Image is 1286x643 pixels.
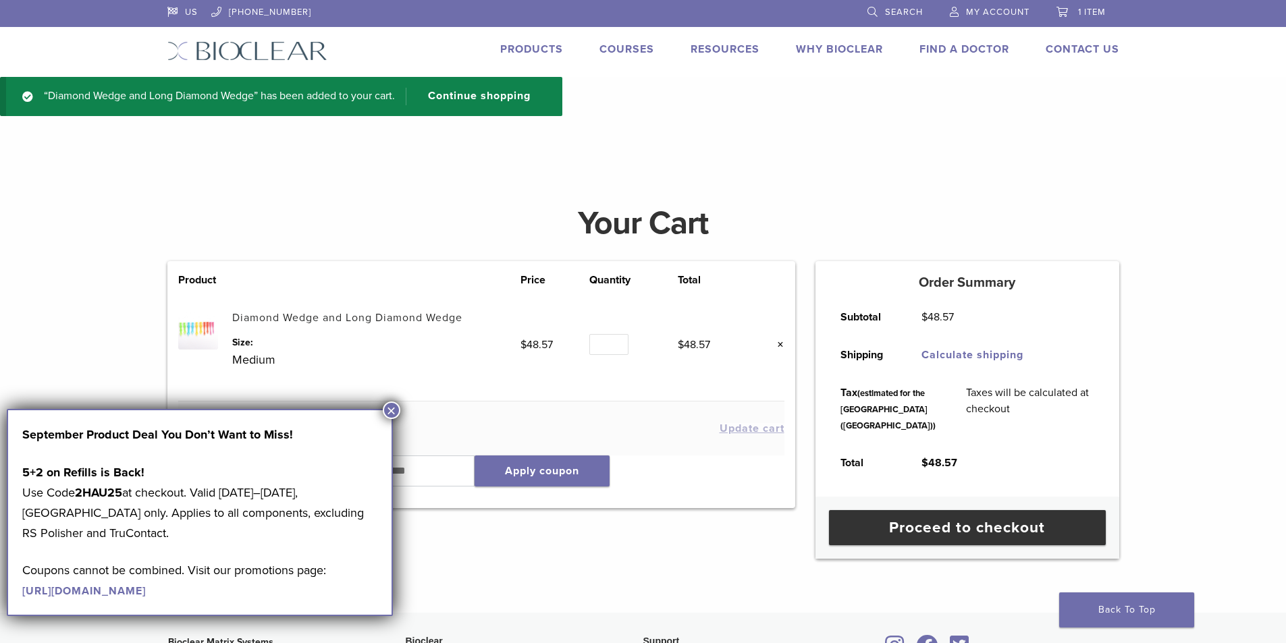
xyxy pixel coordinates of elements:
th: Subtotal [826,298,907,336]
bdi: 48.57 [921,310,954,324]
p: Medium [232,350,520,370]
a: Diamond Wedge and Long Diamond Wedge [232,311,462,325]
a: Why Bioclear [796,43,883,56]
span: Search [885,7,923,18]
th: Product [178,272,232,288]
a: Courses [599,43,654,56]
a: Resources [691,43,759,56]
a: [URL][DOMAIN_NAME] [22,584,146,598]
bdi: 48.57 [678,338,710,352]
button: Close [383,401,400,419]
button: Apply coupon [475,455,610,486]
span: $ [678,338,684,352]
small: (estimated for the [GEOGRAPHIC_DATA] ([GEOGRAPHIC_DATA])) [840,388,936,431]
span: 1 item [1078,7,1106,18]
strong: 5+2 on Refills is Back! [22,465,144,480]
strong: 2HAU25 [75,485,122,500]
a: Proceed to checkout [829,510,1106,545]
bdi: 48.57 [921,456,957,470]
span: My Account [966,7,1029,18]
th: Total [826,444,907,482]
strong: September Product Deal You Don’t Want to Miss! [22,427,293,442]
a: Calculate shipping [921,348,1023,362]
h1: Your Cart [157,207,1129,240]
th: Quantity [589,272,677,288]
a: Back To Top [1059,592,1194,627]
button: Update cart [720,423,784,434]
th: Shipping [826,336,907,374]
a: Contact Us [1046,43,1119,56]
th: Total [678,272,747,288]
p: Coupons cannot be combined. Visit our promotions page: [22,560,377,600]
th: Tax [826,374,951,444]
a: Continue shopping [406,88,541,105]
span: $ [921,310,928,324]
img: Diamond Wedge and Long Diamond Wedge [178,310,218,350]
td: Taxes will be calculated at checkout [951,374,1109,444]
h5: Order Summary [815,275,1119,291]
bdi: 48.57 [520,338,553,352]
a: Products [500,43,563,56]
span: $ [520,338,527,352]
span: $ [921,456,928,470]
p: Use Code at checkout. Valid [DATE]–[DATE], [GEOGRAPHIC_DATA] only. Applies to all components, exc... [22,462,377,543]
dt: Size: [232,335,520,350]
img: Bioclear [167,41,327,61]
th: Price [520,272,590,288]
a: Find A Doctor [919,43,1009,56]
a: Remove this item [767,336,784,354]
